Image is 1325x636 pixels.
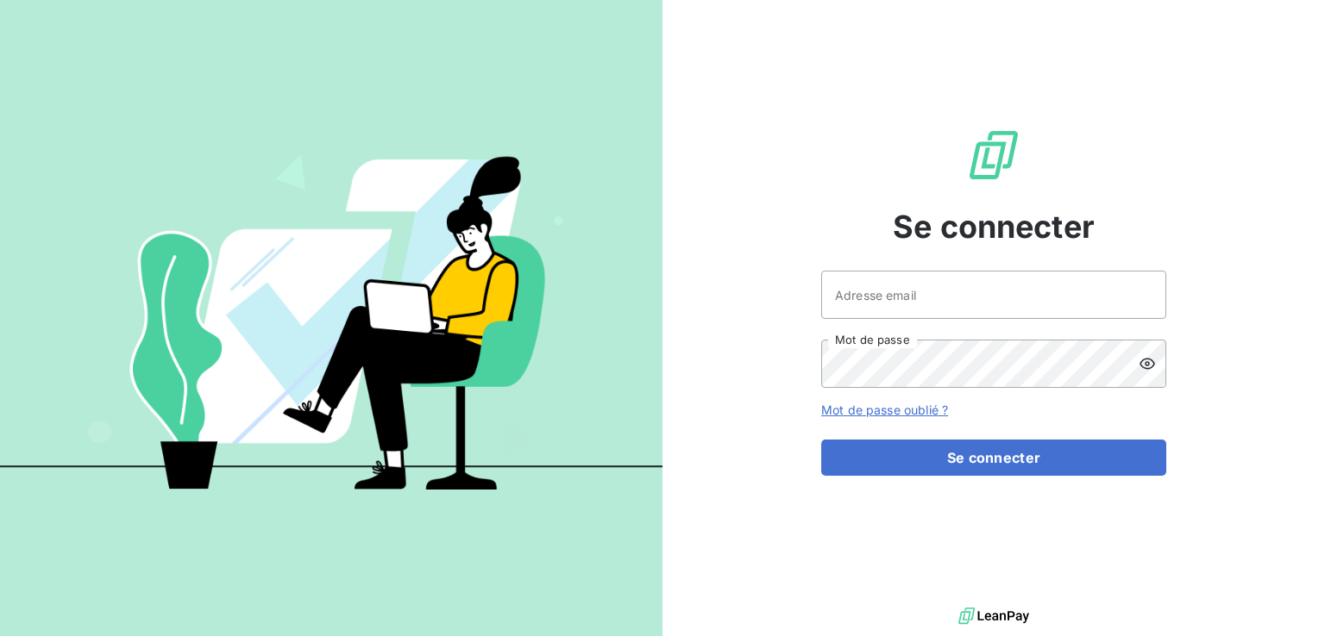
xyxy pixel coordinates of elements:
[893,203,1095,250] span: Se connecter
[821,440,1166,476] button: Se connecter
[821,271,1166,319] input: placeholder
[966,128,1021,183] img: Logo LeanPay
[958,603,1029,629] img: logo
[821,402,948,417] a: Mot de passe oublié ?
